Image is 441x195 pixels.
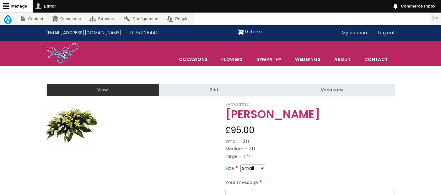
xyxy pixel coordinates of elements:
a: Sympathy [250,53,288,66]
img: Home [46,43,79,65]
label: Your message [225,179,263,187]
a: Contact [358,53,394,66]
span: Occasions [172,53,214,66]
a: Configuration [121,13,164,25]
a: Commerce [49,13,86,25]
button: Vertical orientation [430,13,441,23]
a: About [328,53,357,66]
div: £95.00 [225,123,395,138]
a: 01752 254411 [126,27,163,39]
span: Weddings [288,53,327,66]
a: Structure [87,13,121,25]
a: [EMAIL_ADDRESS][DOMAIN_NAME] [42,27,126,39]
a: My account [337,27,374,39]
a: View [46,84,159,96]
img: Shopping cart [238,27,244,37]
label: Size [225,165,239,172]
a: Shopping cart 0 items [238,27,263,37]
a: Edit [159,84,270,96]
a: People [164,13,194,25]
span: Sympathy [225,101,249,107]
img: Lily Spray [46,102,97,149]
a: Flowers [215,53,249,66]
nav: Tabs [42,84,400,96]
a: Log out [374,27,399,39]
h1: [PERSON_NAME] [225,108,395,121]
a: Content [17,13,49,25]
span: 0 items [245,29,262,35]
p: Small - 2ft Medium - 3ft Large - 4ft [225,138,395,160]
a: Variations [270,84,395,96]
